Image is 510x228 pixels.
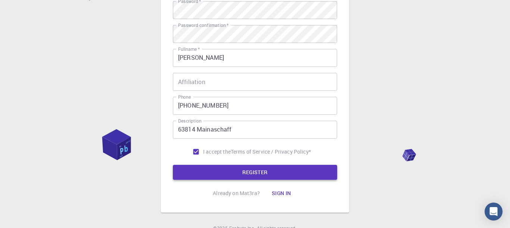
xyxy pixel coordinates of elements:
[173,165,337,180] button: REGISTER
[178,118,202,124] label: Description
[485,203,503,221] div: Open Intercom Messenger
[266,186,297,201] button: Sign in
[231,148,311,155] a: Terms of Service / Privacy Policy*
[178,46,200,52] label: Fullname
[178,22,228,28] label: Password confirmation
[213,190,260,197] p: Already on Mat3ra?
[231,148,311,155] p: Terms of Service / Privacy Policy *
[178,94,191,100] label: Phone
[203,148,231,155] span: I accept the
